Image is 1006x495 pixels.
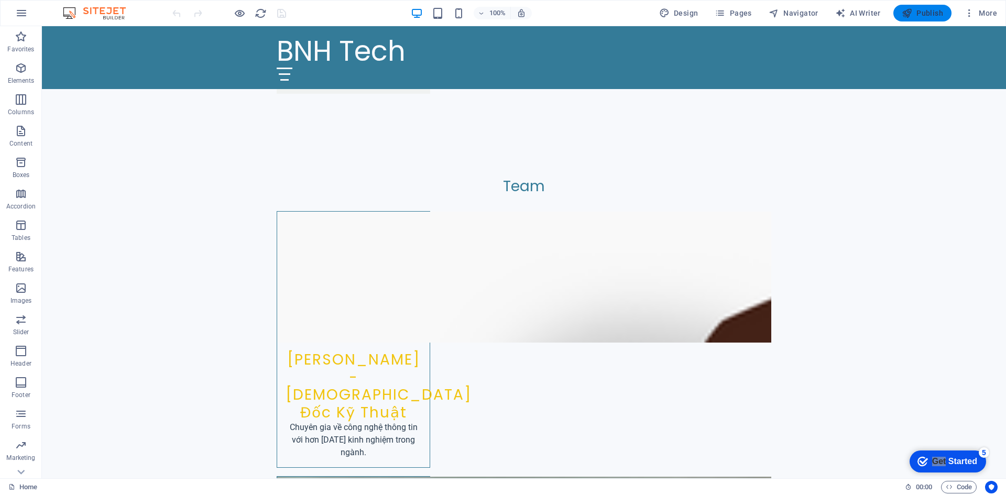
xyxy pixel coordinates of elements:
i: On resize automatically adjust zoom level to fit chosen device. [517,8,526,18]
div: Get Started 5 items remaining, 0% complete [8,5,85,27]
div: 5 [78,2,88,13]
span: Code [946,481,972,493]
p: Boxes [13,171,30,179]
button: Click here to leave preview mode and continue editing [233,7,246,19]
span: Pages [715,8,751,18]
button: Publish [893,5,952,21]
h6: 100% [489,7,506,19]
button: Navigator [764,5,823,21]
p: Forms [12,422,30,431]
h6: Session time [905,481,933,493]
p: Marketing [6,454,35,462]
button: AI Writer [831,5,885,21]
p: Tables [12,234,30,242]
button: 100% [474,7,511,19]
p: Header [10,359,31,368]
a: Click to cancel selection. Double-click to open Pages [8,481,37,493]
button: More [960,5,1001,21]
button: reload [254,7,267,19]
p: Features [8,265,34,273]
p: Slider [13,328,29,336]
div: Get Started [31,12,76,21]
span: : [923,483,925,491]
div: Design (Ctrl+Alt+Y) [655,5,703,21]
p: Elements [8,76,35,85]
span: 00 00 [916,481,932,493]
p: Columns [8,108,34,116]
button: Code [941,481,977,493]
p: Content [9,139,32,148]
span: AI Writer [835,8,881,18]
p: Images [10,296,32,305]
button: Pages [710,5,756,21]
span: Navigator [769,8,818,18]
span: Publish [902,8,943,18]
p: Favorites [7,45,34,53]
button: Usercentrics [985,481,998,493]
p: Footer [12,391,30,399]
span: Design [659,8,698,18]
i: Reload page [255,7,267,19]
img: Editor Logo [60,7,139,19]
span: More [964,8,997,18]
button: Design [655,5,703,21]
p: Accordion [6,202,36,211]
